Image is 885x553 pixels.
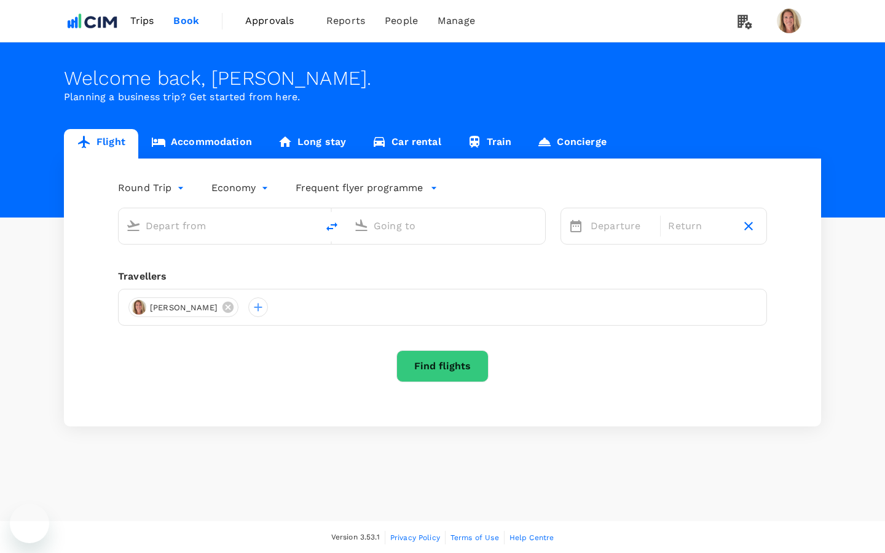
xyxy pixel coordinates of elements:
a: Flight [64,129,138,159]
span: Help Centre [509,533,554,542]
span: Version 3.53.1 [331,531,380,544]
a: Privacy Policy [390,531,440,544]
span: [PERSON_NAME] [143,302,225,314]
div: Travellers [118,269,767,284]
a: Help Centre [509,531,554,544]
p: Return [668,219,730,233]
a: Terms of Use [450,531,499,544]
a: Train [454,129,525,159]
span: Approvals [245,14,307,28]
span: Privacy Policy [390,533,440,542]
button: Frequent flyer programme [296,181,438,195]
iframe: Button to launch messaging window [10,504,49,543]
div: Round Trip [118,178,187,198]
div: Economy [211,178,271,198]
button: Open [537,224,539,227]
span: Trips [130,14,154,28]
a: Concierge [524,129,619,159]
span: Manage [438,14,475,28]
img: CIM ENVIRONMENTAL PTY LTD [64,7,120,34]
p: Frequent flyer programme [296,181,423,195]
span: Reports [326,14,365,28]
img: avatar-6789326106eb3.jpeg [132,300,146,315]
button: Open [309,224,311,227]
span: Terms of Use [450,533,499,542]
span: Book [173,14,199,28]
button: delete [317,212,347,241]
p: Departure [591,219,653,233]
div: Welcome back , [PERSON_NAME] . [64,67,821,90]
a: Accommodation [138,129,265,159]
p: Planning a business trip? Get started from here. [64,90,821,104]
div: [PERSON_NAME] [128,297,238,317]
a: Long stay [265,129,359,159]
img: Judith Penders [777,9,801,33]
input: Going to [374,216,519,235]
span: People [385,14,418,28]
a: Car rental [359,129,454,159]
input: Depart from [146,216,291,235]
button: Find flights [396,350,489,382]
